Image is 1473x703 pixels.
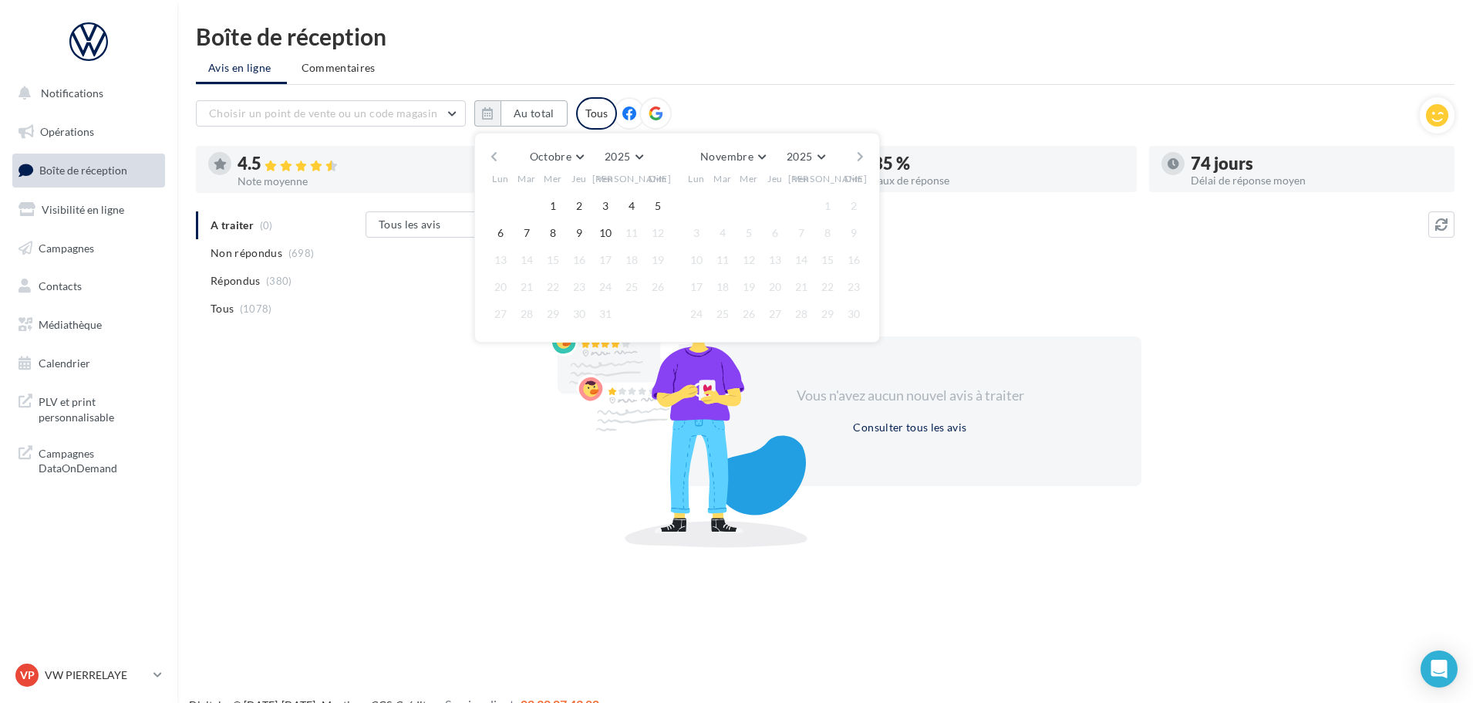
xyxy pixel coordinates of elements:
[541,194,565,218] button: 1
[240,302,272,315] span: (1078)
[515,302,538,326] button: 28
[737,221,760,245] button: 5
[620,275,643,299] button: 25
[685,248,708,272] button: 10
[568,221,591,245] button: 9
[266,275,292,287] span: (380)
[620,221,643,245] button: 11
[45,668,147,683] p: VW PIERRELAYE
[780,146,831,167] button: 2025
[763,221,787,245] button: 6
[474,100,568,127] button: Au total
[816,194,839,218] button: 1
[788,172,868,185] span: [PERSON_NAME]
[515,275,538,299] button: 21
[515,248,538,272] button: 14
[711,221,734,245] button: 4
[594,302,617,326] button: 31
[196,25,1454,48] div: Boîte de réception
[9,194,168,226] a: Visibilité en ligne
[594,248,617,272] button: 17
[873,155,1124,172] div: 35 %
[842,248,865,272] button: 16
[302,60,376,76] span: Commentaires
[489,221,512,245] button: 6
[1421,651,1458,688] div: Open Intercom Messenger
[42,203,124,216] span: Visibilité en ligne
[711,275,734,299] button: 18
[646,221,669,245] button: 12
[620,248,643,272] button: 18
[209,106,437,120] span: Choisir un point de vente ou un code magasin
[694,146,772,167] button: Novembre
[713,172,732,185] span: Mar
[541,248,565,272] button: 15
[816,275,839,299] button: 22
[873,175,1124,186] div: Taux de réponse
[777,386,1043,406] div: Vous n'avez aucun nouvel avis à traiter
[711,302,734,326] button: 25
[737,248,760,272] button: 12
[605,150,630,163] span: 2025
[9,77,162,110] button: Notifications
[1191,175,1442,186] div: Délai de réponse moyen
[9,309,168,341] a: Médiathèque
[592,172,672,185] span: [PERSON_NAME]
[685,302,708,326] button: 24
[40,125,94,138] span: Opérations
[700,150,753,163] span: Novembre
[711,248,734,272] button: 11
[594,221,617,245] button: 10
[598,146,649,167] button: 2025
[847,418,972,437] button: Consulter tous les avis
[39,279,82,292] span: Contacts
[39,241,94,254] span: Campagnes
[568,248,591,272] button: 16
[39,443,159,476] span: Campagnes DataOnDemand
[9,154,168,187] a: Boîte de réception
[20,668,35,683] span: VP
[541,302,565,326] button: 29
[41,86,103,100] span: Notifications
[842,194,865,218] button: 2
[288,247,315,259] span: (698)
[9,116,168,148] a: Opérations
[571,172,587,185] span: Jeu
[489,302,512,326] button: 27
[541,221,565,245] button: 8
[685,221,708,245] button: 3
[790,302,813,326] button: 28
[816,248,839,272] button: 15
[366,211,520,238] button: Tous les avis
[1191,155,1442,172] div: 74 jours
[816,302,839,326] button: 29
[196,100,466,127] button: Choisir un point de vente ou un code magasin
[9,437,168,482] a: Campagnes DataOnDemand
[646,275,669,299] button: 26
[568,194,591,218] button: 2
[763,275,787,299] button: 20
[576,97,617,130] div: Tous
[501,100,568,127] button: Au total
[541,275,565,299] button: 22
[515,221,538,245] button: 7
[568,302,591,326] button: 30
[39,164,127,177] span: Boîte de réception
[649,172,667,185] span: Dim
[379,218,441,231] span: Tous les avis
[211,301,234,316] span: Tous
[790,275,813,299] button: 21
[39,318,102,331] span: Médiathèque
[740,172,758,185] span: Mer
[9,270,168,302] a: Contacts
[790,248,813,272] button: 14
[524,146,590,167] button: Octobre
[646,194,669,218] button: 5
[238,155,489,173] div: 4.5
[790,221,813,245] button: 7
[211,245,282,261] span: Non répondus
[9,385,168,431] a: PLV et print personnalisable
[844,172,863,185] span: Dim
[530,150,571,163] span: Octobre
